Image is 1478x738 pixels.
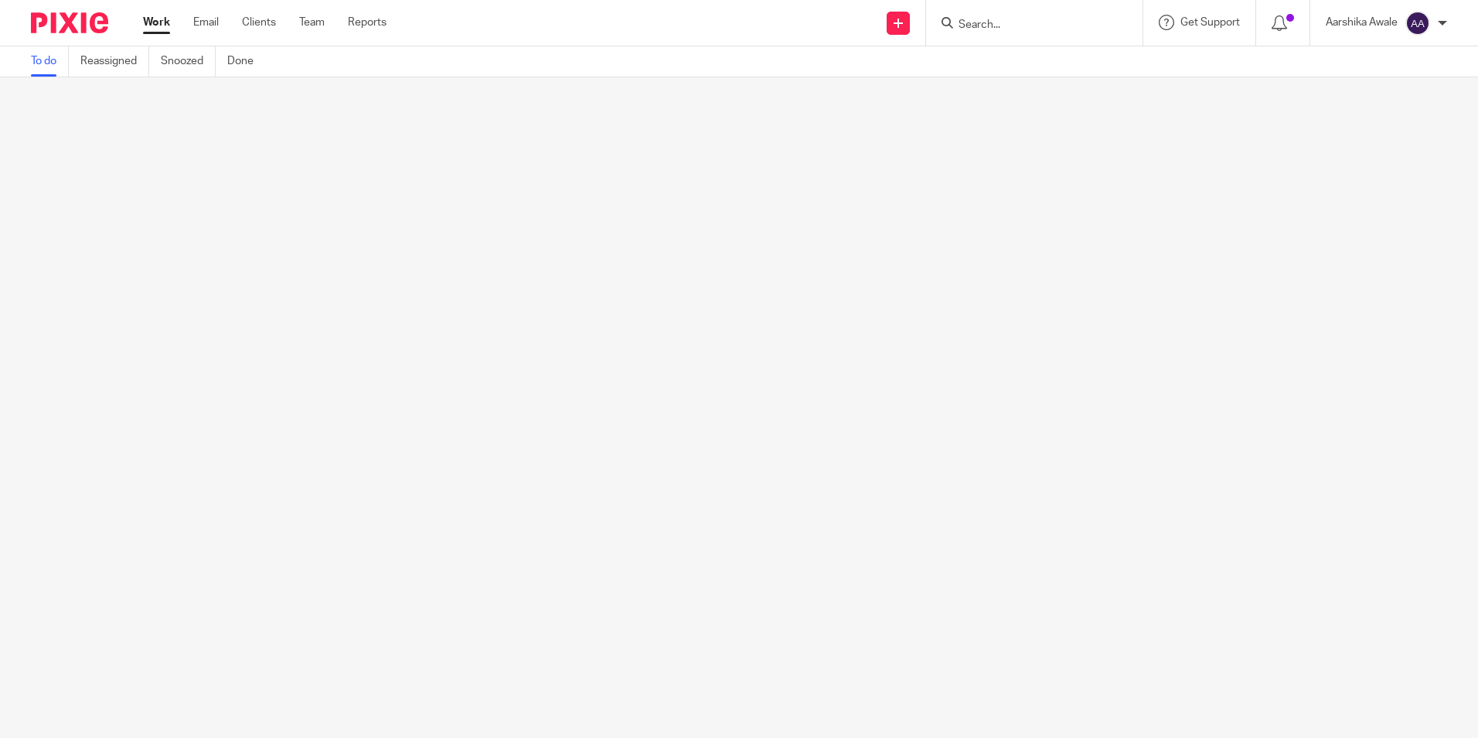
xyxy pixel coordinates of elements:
[299,15,325,30] a: Team
[31,12,108,33] img: Pixie
[143,15,170,30] a: Work
[1326,15,1398,30] p: Aarshika Awale
[1180,17,1240,28] span: Get Support
[161,46,216,77] a: Snoozed
[242,15,276,30] a: Clients
[227,46,265,77] a: Done
[31,46,69,77] a: To do
[957,19,1096,32] input: Search
[348,15,387,30] a: Reports
[193,15,219,30] a: Email
[80,46,149,77] a: Reassigned
[1405,11,1430,36] img: svg%3E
